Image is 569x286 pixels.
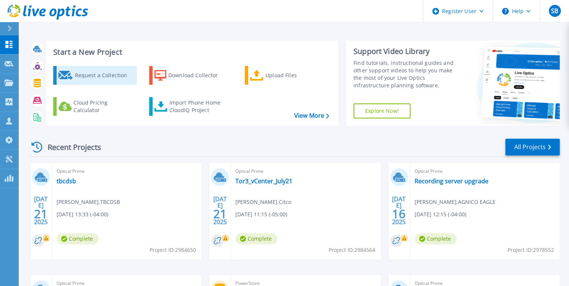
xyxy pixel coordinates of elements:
span: Complete [57,233,99,244]
a: Download Collector [149,66,233,85]
div: Import Phone Home CloudIQ Project [169,99,228,114]
a: Tor3_vCenter_July21 [235,177,292,185]
span: Project ID: 2984564 [329,246,375,254]
span: [DATE] 12:15 (-04:00) [415,210,466,219]
a: Recording server upgrade [415,177,488,185]
h3: Start a New Project [53,48,329,56]
a: All Projects [505,139,560,156]
a: tbcdsb [57,177,76,185]
a: View More [294,112,329,119]
span: 21 [213,211,227,217]
div: [DATE] 2025 [392,197,406,224]
span: 16 [392,211,406,217]
div: Recent Projects [29,138,111,156]
span: Optical Prime [415,167,555,175]
span: SB [551,8,558,14]
div: Cloud Pricing Calculator [73,99,133,114]
a: Explore Now! [353,103,410,118]
span: [DATE] 13:33 (-04:00) [57,210,108,219]
span: Optical Prime [57,167,197,175]
div: Support Video Library [353,46,461,56]
span: Project ID: 2984650 [150,246,196,254]
span: [PERSON_NAME] , Citco [235,198,291,206]
div: Download Collector [168,68,228,83]
span: Complete [235,233,277,244]
a: Request a Collection [53,66,137,85]
a: Upload Files [245,66,328,85]
span: Complete [415,233,457,244]
span: [PERSON_NAME] , AGNICO EAGLE [415,198,496,206]
span: Project ID: 2978552 [508,246,554,254]
span: 21 [34,211,48,217]
div: Find tutorials, instructional guides and other support videos to help you make the most of your L... [353,59,461,89]
div: Upload Files [265,68,325,83]
div: Request a Collection [75,68,135,83]
div: [DATE] 2025 [34,197,48,224]
span: Optical Prime [235,167,376,175]
div: [DATE] 2025 [213,197,227,224]
a: Cloud Pricing Calculator [53,97,137,116]
span: [PERSON_NAME] , TBCDSB [57,198,120,206]
span: [DATE] 11:15 (-05:00) [235,210,287,219]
